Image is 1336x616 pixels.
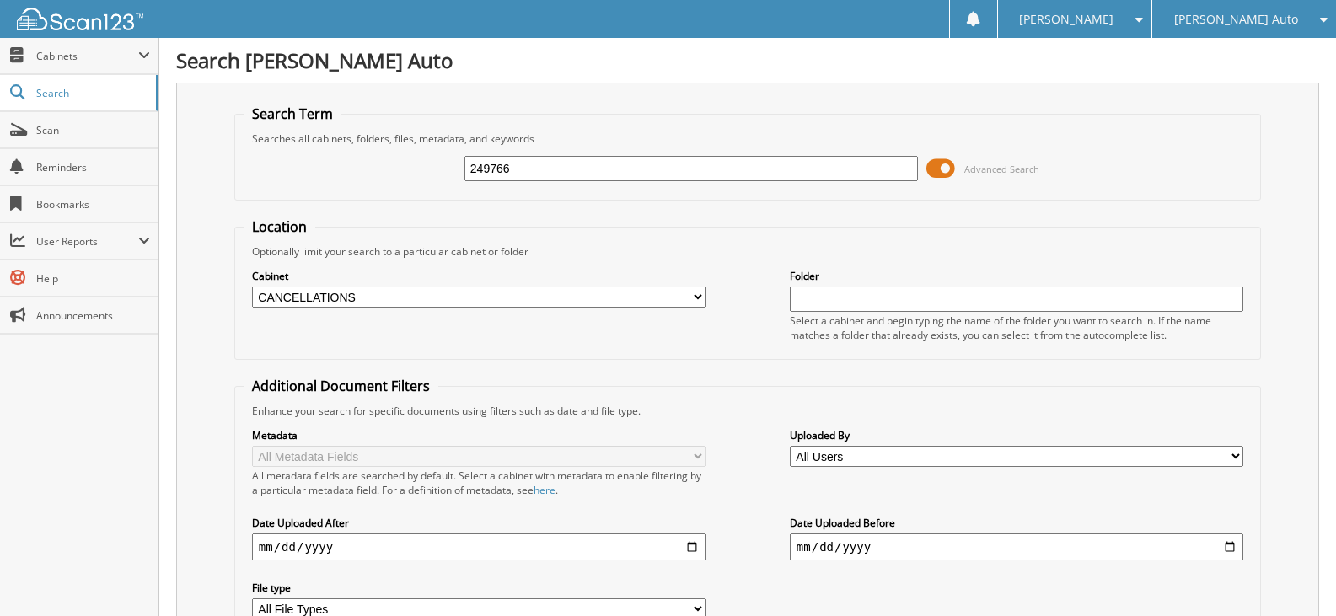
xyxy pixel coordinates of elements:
[252,516,706,530] label: Date Uploaded After
[534,483,555,497] a: here
[36,123,150,137] span: Scan
[964,163,1039,175] span: Advanced Search
[17,8,143,30] img: scan123-logo-white.svg
[252,581,706,595] label: File type
[244,217,315,236] legend: Location
[790,428,1243,442] label: Uploaded By
[1019,14,1113,24] span: [PERSON_NAME]
[252,533,706,560] input: start
[252,469,706,497] div: All metadata fields are searched by default. Select a cabinet with metadata to enable filtering b...
[790,313,1243,342] div: Select a cabinet and begin typing the name of the folder you want to search in. If the name match...
[790,269,1243,283] label: Folder
[252,428,706,442] label: Metadata
[790,516,1243,530] label: Date Uploaded Before
[244,104,341,123] legend: Search Term
[244,244,1252,259] div: Optionally limit your search to a particular cabinet or folder
[176,46,1319,74] h1: Search [PERSON_NAME] Auto
[1174,14,1298,24] span: [PERSON_NAME] Auto
[244,131,1252,146] div: Searches all cabinets, folders, files, metadata, and keywords
[244,377,438,395] legend: Additional Document Filters
[244,404,1252,418] div: Enhance your search for specific documents using filters such as date and file type.
[1252,535,1336,616] iframe: Chat Widget
[36,49,138,63] span: Cabinets
[790,533,1243,560] input: end
[36,234,138,249] span: User Reports
[36,308,150,323] span: Announcements
[36,86,148,100] span: Search
[252,269,706,283] label: Cabinet
[36,271,150,286] span: Help
[36,197,150,212] span: Bookmarks
[36,160,150,174] span: Reminders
